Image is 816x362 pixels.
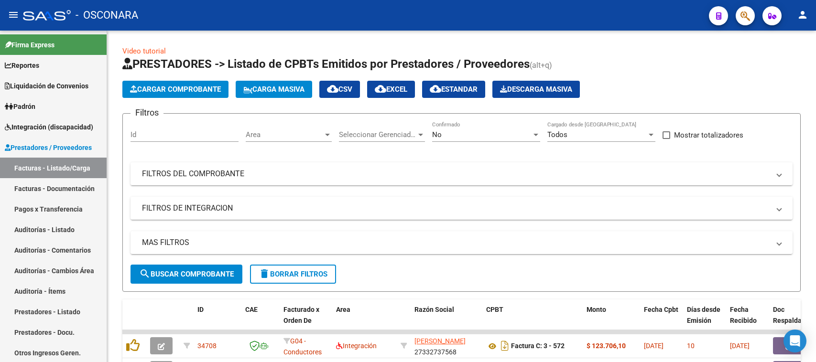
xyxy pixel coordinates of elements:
[644,306,678,313] span: Fecha Cpbt
[139,268,151,279] mat-icon: search
[259,270,327,278] span: Borrar Filtros
[336,306,350,313] span: Area
[432,130,442,139] span: No
[243,85,305,94] span: Carga Masiva
[687,342,695,350] span: 10
[5,142,92,153] span: Prestadores / Proveedores
[332,299,397,341] datatable-header-cell: Area
[430,83,441,95] mat-icon: cloud_download
[142,203,770,213] mat-panel-title: FILTROS DE INTEGRACION
[241,299,280,341] datatable-header-cell: CAE
[339,130,416,139] span: Seleccionar Gerenciador
[283,306,319,324] span: Facturado x Orden De
[197,342,217,350] span: 34708
[430,85,478,94] span: Estandar
[5,40,54,50] span: Firma Express
[486,306,503,313] span: CPBT
[414,337,466,345] span: [PERSON_NAME]
[499,338,511,353] i: Descargar documento
[5,60,39,71] span: Reportes
[122,57,530,71] span: PRESTADORES -> Listado de CPBTs Emitidos por Prestadores / Proveedores
[583,299,640,341] datatable-header-cell: Monto
[683,299,726,341] datatable-header-cell: Días desde Emisión
[327,85,352,94] span: CSV
[236,81,312,98] button: Carga Masiva
[773,306,816,324] span: Doc Respaldatoria
[587,306,606,313] span: Monto
[142,169,770,179] mat-panel-title: FILTROS DEL COMPROBANTE
[414,336,479,356] div: 27332737568
[500,85,572,94] span: Descarga Masiva
[197,306,204,313] span: ID
[367,81,415,98] button: EXCEL
[122,81,228,98] button: Cargar Comprobante
[8,9,19,21] mat-icon: menu
[547,130,567,139] span: Todos
[5,81,88,91] span: Liquidación de Convenios
[644,342,664,350] span: [DATE]
[783,330,806,352] div: Open Intercom Messenger
[687,306,720,324] span: Días desde Emisión
[730,306,757,324] span: Fecha Recibido
[674,129,743,141] span: Mostrar totalizadores
[730,342,750,350] span: [DATE]
[336,342,377,350] span: Integración
[511,342,565,350] strong: Factura C: 3 - 572
[245,306,258,313] span: CAE
[131,265,242,284] button: Buscar Comprobante
[414,306,454,313] span: Razón Social
[259,268,270,279] mat-icon: delete
[530,61,552,70] span: (alt+q)
[142,237,770,248] mat-panel-title: MAS FILTROS
[131,106,163,119] h3: Filtros
[130,85,221,94] span: Cargar Comprobante
[797,9,808,21] mat-icon: person
[492,81,580,98] button: Descarga Masiva
[5,101,35,112] span: Padrón
[131,162,793,185] mat-expansion-panel-header: FILTROS DEL COMPROBANTE
[640,299,683,341] datatable-header-cell: Fecha Cpbt
[194,299,241,341] datatable-header-cell: ID
[139,270,234,278] span: Buscar Comprobante
[587,342,626,350] strong: $ 123.706,10
[280,299,332,341] datatable-header-cell: Facturado x Orden De
[726,299,769,341] datatable-header-cell: Fecha Recibido
[122,47,166,55] a: Video tutorial
[422,81,485,98] button: Estandar
[246,130,323,139] span: Area
[411,299,482,341] datatable-header-cell: Razón Social
[319,81,360,98] button: CSV
[131,197,793,220] mat-expansion-panel-header: FILTROS DE INTEGRACION
[250,265,336,284] button: Borrar Filtros
[5,122,93,132] span: Integración (discapacidad)
[76,5,138,26] span: - OSCONARA
[375,83,386,95] mat-icon: cloud_download
[375,85,407,94] span: EXCEL
[131,231,793,254] mat-expansion-panel-header: MAS FILTROS
[492,81,580,98] app-download-masive: Descarga masiva de comprobantes (adjuntos)
[327,83,338,95] mat-icon: cloud_download
[482,299,583,341] datatable-header-cell: CPBT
